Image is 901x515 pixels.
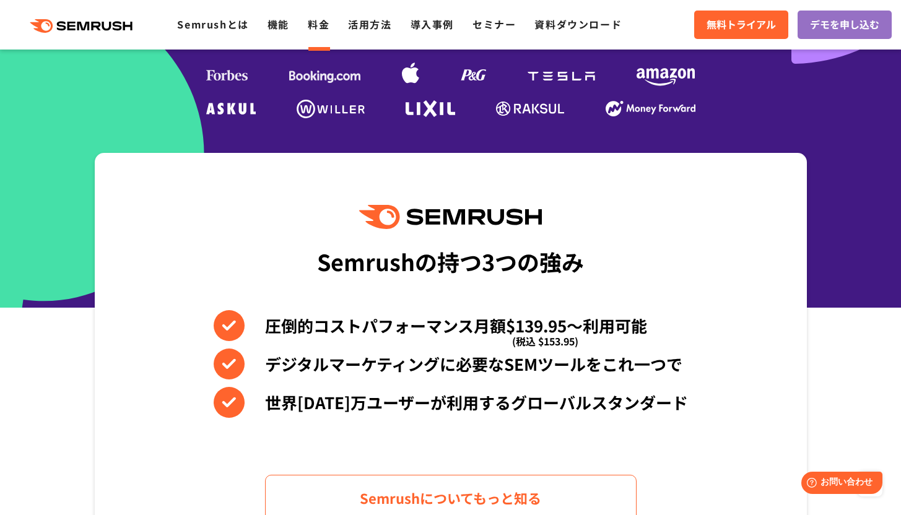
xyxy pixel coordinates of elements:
[214,348,688,379] li: デジタルマーケティングに必要なSEMツールをこれ一つで
[348,17,391,32] a: 活用方法
[512,326,578,357] span: (税込 $153.95)
[534,17,622,32] a: 資料ダウンロード
[360,487,541,509] span: Semrushについてもっと知る
[317,238,584,284] div: Semrushの持つ3つの強み
[268,17,289,32] a: 機能
[472,17,516,32] a: セミナー
[791,467,887,501] iframe: Help widget launcher
[810,17,879,33] span: デモを申し込む
[359,205,541,229] img: Semrush
[798,11,892,39] a: デモを申し込む
[308,17,329,32] a: 料金
[707,17,776,33] span: 無料トライアル
[411,17,454,32] a: 導入事例
[214,310,688,341] li: 圧倒的コストパフォーマンス月額$139.95〜利用可能
[214,387,688,418] li: 世界[DATE]万ユーザーが利用するグローバルスタンダード
[177,17,248,32] a: Semrushとは
[694,11,788,39] a: 無料トライアル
